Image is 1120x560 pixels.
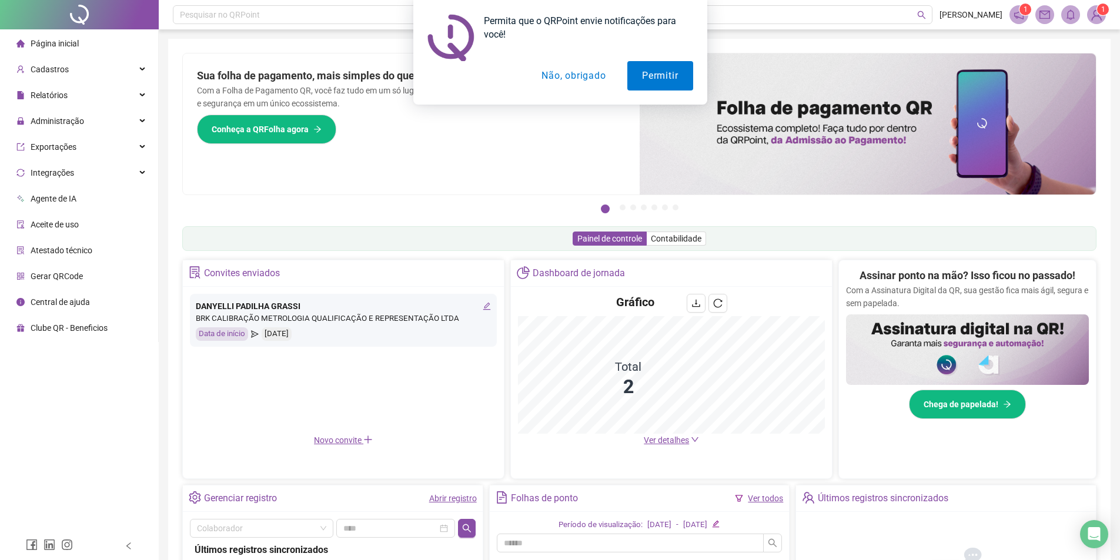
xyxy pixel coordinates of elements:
[16,220,25,229] span: audit
[125,542,133,550] span: left
[31,142,76,152] span: Exportações
[644,435,689,445] span: Ver detalhes
[640,53,1096,195] img: banner%2F8d14a306-6205-4263-8e5b-06e9a85ad873.png
[313,125,322,133] span: arrow-right
[429,494,477,503] a: Abrir registro
[44,539,55,551] span: linkedin
[496,491,508,504] span: file-text
[683,519,707,531] div: [DATE]
[314,435,373,445] span: Novo convite
[204,488,277,508] div: Gerenciar registro
[427,14,474,61] img: notification icon
[31,246,92,255] span: Atestado técnico
[262,327,292,341] div: [DATE]
[1003,400,1011,408] span: arrow-right
[533,263,625,283] div: Dashboard de jornada
[644,435,699,445] a: Ver detalhes down
[748,494,783,503] a: Ver todos
[483,302,491,310] span: edit
[1080,520,1108,548] div: Open Intercom Messenger
[768,538,777,548] span: search
[61,539,73,551] span: instagram
[16,246,25,254] span: solution
[924,398,998,411] span: Chega de papelada!
[630,204,636,210] button: 3
[846,314,1089,385] img: banner%2F02c71560-61a6-44d4-94b9-c8ab97240462.png
[691,435,699,444] span: down
[212,123,309,136] span: Conheça a QRFolha agora
[31,168,74,177] span: Integrações
[909,390,1026,419] button: Chega de papelada!
[189,266,201,279] span: solution
[462,524,472,533] span: search
[601,204,610,213] button: 1
[673,204,678,210] button: 7
[651,234,701,243] span: Contabilidade
[31,194,76,203] span: Agente de IA
[559,519,643,531] div: Período de visualização:
[735,494,743,502] span: filter
[204,263,280,283] div: Convites enviados
[860,267,1075,284] h2: Assinar ponto na mão? Isso ficou no passado!
[676,519,678,531] div: -
[31,323,108,333] span: Clube QR - Beneficios
[620,204,626,210] button: 2
[31,116,84,126] span: Administração
[627,61,693,90] button: Permitir
[363,435,373,444] span: plus
[647,519,671,531] div: [DATE]
[802,491,814,504] span: team
[662,204,668,210] button: 6
[527,61,620,90] button: Não, obrigado
[195,542,471,557] div: Últimos registros sincronizados
[31,297,90,307] span: Central de ajuda
[691,299,701,308] span: download
[16,117,25,125] span: lock
[651,204,657,210] button: 5
[16,143,25,151] span: export
[517,266,529,279] span: pie-chart
[196,313,491,325] div: BRK CALIBRAÇÃO METROLOGIA QUALIFICAÇÃO E REPRESENTAÇÃO LTDA
[196,327,248,341] div: Data de início
[31,271,83,281] span: Gerar QRCode
[474,14,693,41] div: Permita que o QRPoint envie notificações para você!
[641,204,647,210] button: 4
[616,294,654,310] h4: Gráfico
[577,234,642,243] span: Painel de controle
[196,300,491,313] div: DANYELLI PADILHA GRASSI
[26,539,38,551] span: facebook
[16,272,25,280] span: qrcode
[846,284,1089,310] p: Com a Assinatura Digital da QR, sua gestão fica mais ágil, segura e sem papelada.
[511,488,578,508] div: Folhas de ponto
[197,115,336,144] button: Conheça a QRFolha agora
[16,298,25,306] span: info-circle
[189,491,201,504] span: setting
[818,488,948,508] div: Últimos registros sincronizados
[31,220,79,229] span: Aceite de uso
[713,299,723,308] span: reload
[712,520,720,528] span: edit
[251,327,259,341] span: send
[16,169,25,177] span: sync
[16,324,25,332] span: gift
